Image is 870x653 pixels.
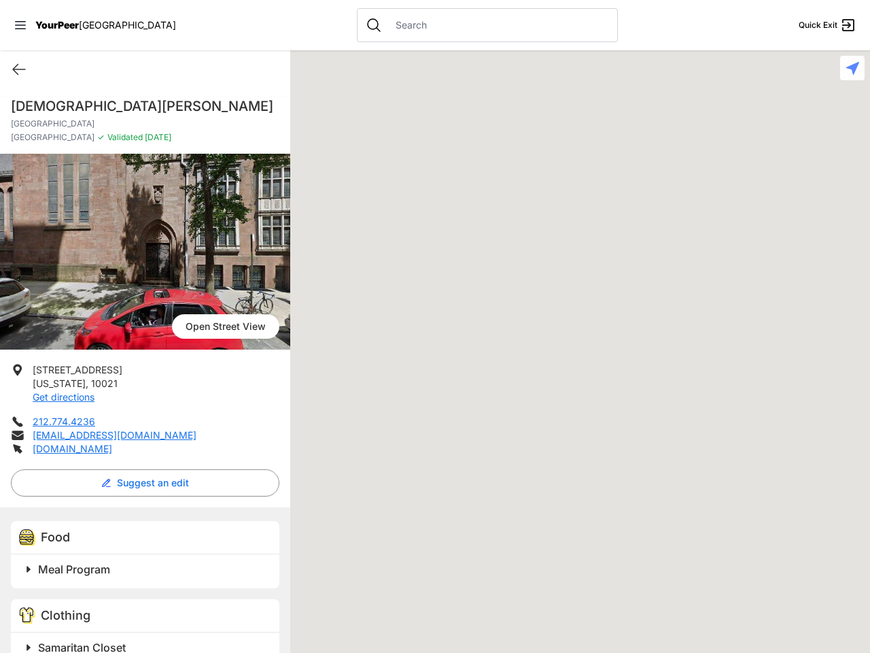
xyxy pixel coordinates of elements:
a: Get directions [33,391,94,403]
span: [GEOGRAPHIC_DATA] [11,132,94,143]
span: Validated [107,132,143,142]
p: [GEOGRAPHIC_DATA] [11,118,279,129]
a: 212.774.4236 [33,416,95,427]
span: YourPeer [35,19,79,31]
span: 10021 [91,378,118,389]
span: [US_STATE] [33,378,86,389]
a: [DOMAIN_NAME] [33,443,112,454]
span: , [86,378,88,389]
span: ✓ [97,132,105,143]
span: Meal Program [38,563,110,576]
span: Quick Exit [799,20,837,31]
a: [EMAIL_ADDRESS][DOMAIN_NAME] [33,429,196,441]
button: Suggest an edit [11,469,279,497]
span: Open Street View [172,314,279,339]
span: [GEOGRAPHIC_DATA] [79,19,176,31]
h1: [DEMOGRAPHIC_DATA][PERSON_NAME] [11,97,279,116]
span: [DATE] [143,132,171,142]
a: YourPeer[GEOGRAPHIC_DATA] [35,21,176,29]
span: Suggest an edit [117,476,189,490]
a: Quick Exit [799,17,856,33]
span: Food [41,530,70,544]
span: [STREET_ADDRESS] [33,364,122,375]
input: Search [387,18,609,32]
span: Clothing [41,608,90,622]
